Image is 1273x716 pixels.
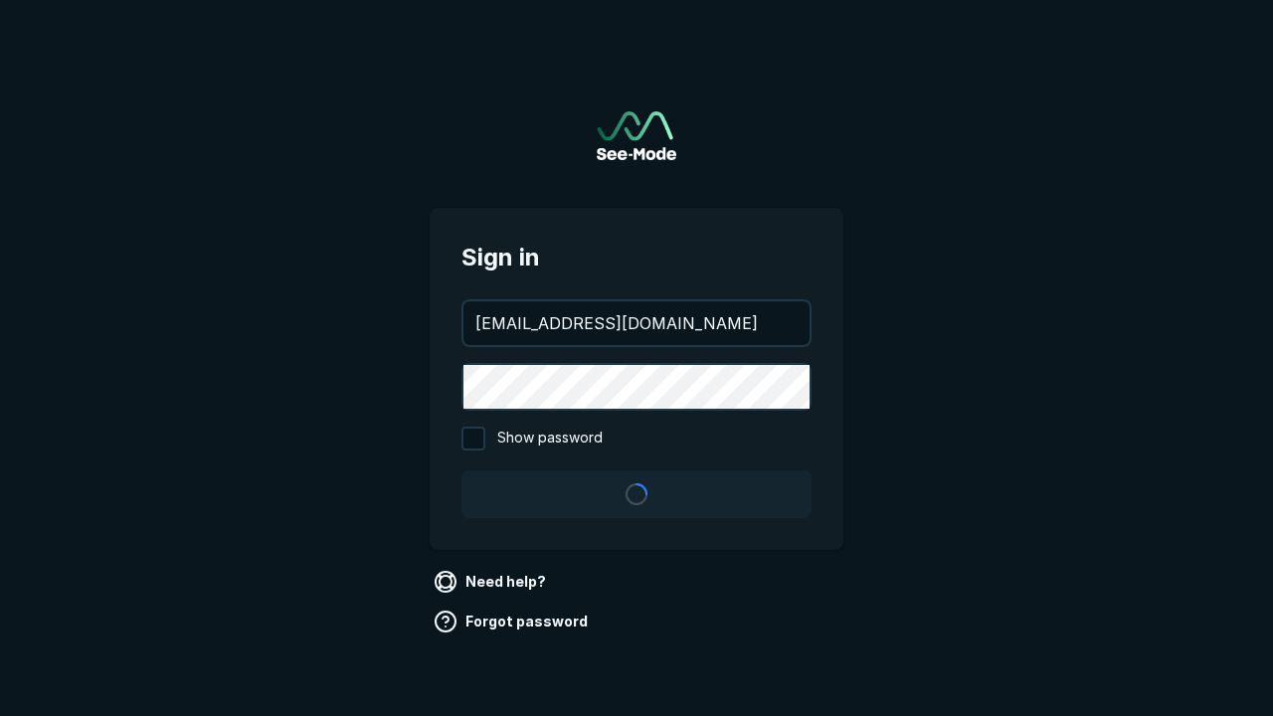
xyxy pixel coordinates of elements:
a: Forgot password [430,606,596,637]
a: Need help? [430,566,554,598]
img: See-Mode Logo [597,111,676,160]
span: Sign in [461,240,812,275]
input: your@email.com [463,301,810,345]
span: Show password [497,427,603,450]
a: Go to sign in [597,111,676,160]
